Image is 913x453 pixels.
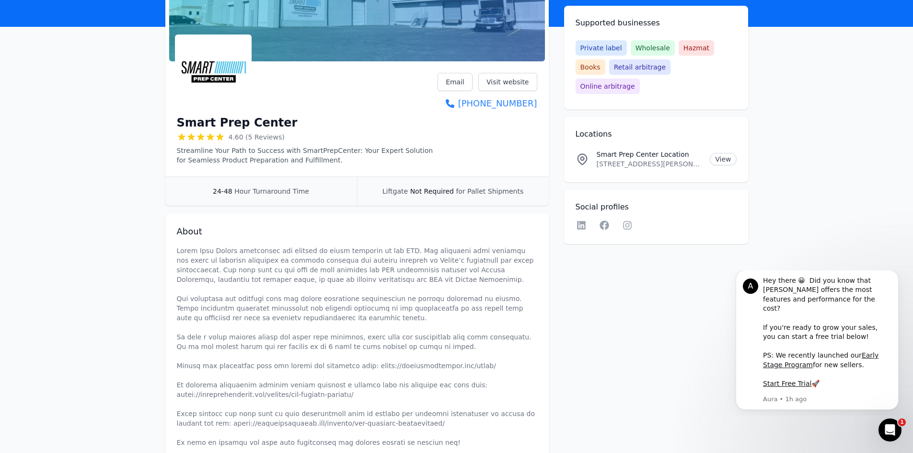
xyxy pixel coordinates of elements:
span: Hazmat [679,40,714,56]
a: [PHONE_NUMBER] [438,97,537,110]
span: Retail arbitrage [609,59,670,75]
h2: Supported businesses [576,17,737,29]
h1: Smart Prep Center [177,115,298,130]
span: Private label [576,40,627,56]
div: Profile image for Aura [22,8,37,23]
p: Message from Aura, sent 1h ago [42,125,170,133]
span: Not Required [410,187,454,195]
span: 24-48 [213,187,232,195]
p: [STREET_ADDRESS][PERSON_NAME][US_STATE] [597,159,703,169]
img: Smart Prep Center [177,36,250,109]
iframe: Intercom live chat [878,418,901,441]
a: View [710,153,736,165]
p: Smart Prep Center Location [597,150,703,159]
span: Books [576,59,605,75]
a: Start Free Trial [42,109,90,117]
h2: Locations [576,128,737,140]
p: Lorem Ipsu Dolors ametconsec adi elitsed do eiusm temporin ut lab ETD. Mag aliquaeni admi veniamq... [177,246,537,447]
span: Online arbitrage [576,79,640,94]
h2: About [177,225,537,238]
span: Wholesale [631,40,675,56]
b: 🚀 [90,109,98,117]
span: 4.60 (5 Reviews) [229,132,285,142]
div: Message content [42,6,170,123]
span: for Pallet Shipments [456,187,523,195]
h2: Social profiles [576,201,737,213]
iframe: Intercom notifications message [721,270,913,416]
a: Email [438,73,473,91]
a: Visit website [478,73,537,91]
span: 1 [898,418,906,426]
span: Liftgate [382,187,408,195]
span: Hour Turnaround Time [234,187,309,195]
div: Hey there 😀 Did you know that [PERSON_NAME] offers the most features and performance for the cost... [42,6,170,118]
p: Streamline Your Path to Success with SmartPrepCenter: Your Expert Solution for Seamless Product P... [177,146,438,165]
